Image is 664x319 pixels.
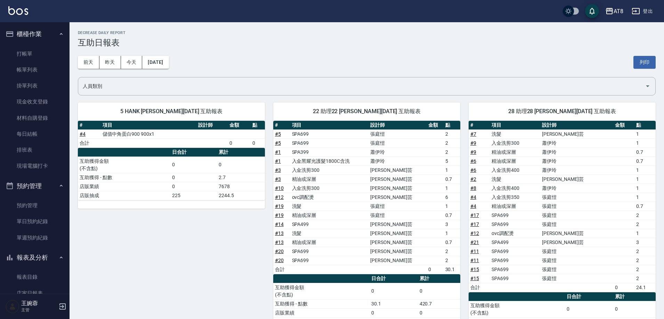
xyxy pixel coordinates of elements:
[370,299,418,308] td: 30.1
[490,138,540,148] td: 入金洗剪300
[634,121,656,130] th: 點
[273,308,370,317] td: 店販業績
[477,108,647,115] span: 28 助理28 [PERSON_NAME][DATE] 互助報表
[634,184,656,193] td: 1
[275,221,284,227] a: #14
[540,193,613,202] td: 張庭愷
[490,129,540,138] td: 洗髮
[540,211,613,220] td: 張庭愷
[101,121,197,130] th: 項目
[490,175,540,184] td: 洗髮
[6,300,19,313] img: Person
[444,138,460,148] td: 2
[369,175,427,184] td: [PERSON_NAME]芸
[540,129,613,138] td: [PERSON_NAME]芸
[369,138,427,148] td: 張庭愷
[290,238,369,247] td: 精油或深層
[290,166,369,175] td: 入金洗剪300
[470,149,476,155] a: #9
[470,249,479,254] a: #11
[602,4,626,18] button: AT8
[444,229,460,238] td: 1
[540,274,613,283] td: 張庭愷
[469,301,565,317] td: 互助獲得金額 (不含點)
[78,138,101,148] td: 合計
[540,148,613,157] td: 蕭伊玲
[273,283,370,299] td: 互助獲得金額 (不含點)
[290,193,369,202] td: ovc調配燙
[490,157,540,166] td: 精油或深層
[634,148,656,157] td: 0.7
[3,230,67,246] a: 單週預約紀錄
[634,202,656,211] td: 0.7
[3,25,67,43] button: 櫃檯作業
[540,220,613,229] td: 張庭愷
[642,81,653,92] button: Open
[470,267,479,272] a: #15
[275,140,281,146] a: #5
[490,184,540,193] td: 入金洗剪400
[142,56,169,69] button: [DATE]
[275,258,284,263] a: #20
[490,274,540,283] td: SPA699
[290,247,369,256] td: SPA699
[3,46,67,62] a: 打帳單
[369,121,427,130] th: 設計師
[275,185,284,191] a: #10
[470,203,476,209] a: #4
[444,256,460,265] td: 2
[290,211,369,220] td: 精油或深層
[490,193,540,202] td: 入金洗剪350
[370,283,418,299] td: 0
[540,138,613,148] td: 蕭伊玲
[78,38,656,48] h3: 互助日報表
[540,229,613,238] td: [PERSON_NAME]芸
[470,258,479,263] a: #11
[275,212,284,218] a: #19
[634,193,656,202] td: 1
[78,31,656,35] h2: Decrease Daily Report
[78,157,170,173] td: 互助獲得金額 (不含點)
[3,142,67,158] a: 排班表
[444,175,460,184] td: 0.7
[470,176,476,182] a: #2
[469,121,490,130] th: #
[251,121,265,130] th: 點
[170,148,217,157] th: 日合計
[427,121,444,130] th: 金額
[369,202,427,211] td: 張庭愷
[275,203,284,209] a: #19
[290,129,369,138] td: SPA699
[614,7,623,16] div: AT8
[444,211,460,220] td: 0.7
[273,121,460,274] table: a dense table
[540,256,613,265] td: 張庭愷
[3,198,67,213] a: 預約管理
[290,220,369,229] td: SPA499
[369,184,427,193] td: [PERSON_NAME]芸
[634,265,656,274] td: 2
[275,149,281,155] a: #1
[290,175,369,184] td: 精油或深層
[585,4,599,18] button: save
[370,274,418,283] th: 日合計
[21,300,57,307] h5: 王婉蓉
[290,256,369,265] td: SPA699
[470,167,476,173] a: #6
[634,247,656,256] td: 2
[369,256,427,265] td: [PERSON_NAME]芸
[369,193,427,202] td: [PERSON_NAME]芸
[540,175,613,184] td: [PERSON_NAME]芸
[470,221,479,227] a: #17
[3,158,67,174] a: 現場電腦打卡
[290,157,369,166] td: 入金黑耀光護髮1800C含洗
[427,265,444,274] td: 0
[369,129,427,138] td: 張庭愷
[78,121,101,130] th: #
[21,307,57,313] p: 主管
[3,110,67,126] a: 材料自購登錄
[369,238,427,247] td: [PERSON_NAME]芸
[490,220,540,229] td: SPA699
[78,148,265,200] table: a dense table
[470,158,476,164] a: #6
